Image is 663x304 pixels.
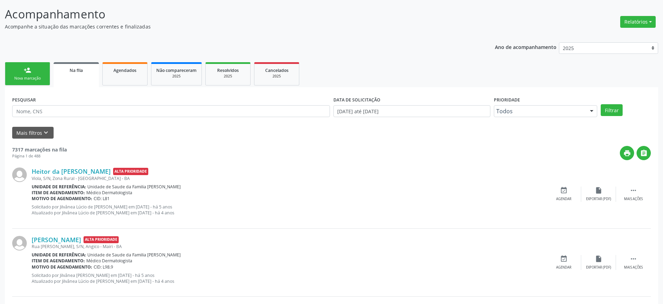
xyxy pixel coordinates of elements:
div: Mais ações [624,197,643,202]
i: insert_drive_file [595,255,602,263]
img: img [12,167,27,182]
button: Filtrar [601,104,623,116]
img: img [12,236,27,250]
div: 2025 [259,74,294,79]
div: Rua [PERSON_NAME], S/N, Angico - Mairi - BA [32,244,546,249]
div: Agendar [556,265,571,270]
div: Viola, S/N, Zona Rural - [GEOGRAPHIC_DATA] - BA [32,175,546,181]
div: Nova marcação [10,76,45,81]
b: Motivo de agendamento: [32,264,92,270]
b: Motivo de agendamento: [32,196,92,202]
button:  [637,146,651,160]
span: Unidade de Saude da Familia [PERSON_NAME] [87,184,181,190]
i: print [623,149,631,157]
b: Item de agendamento: [32,190,85,196]
span: Alta Prioridade [84,236,119,244]
span: Alta Prioridade [113,168,148,175]
b: Unidade de referência: [32,184,86,190]
i: insert_drive_file [595,187,602,194]
i:  [640,149,648,157]
div: Exportar (PDF) [586,197,611,202]
span: Na fila [70,67,83,73]
span: Unidade de Saude da Familia [PERSON_NAME] [87,252,181,258]
div: 2025 [211,74,245,79]
span: CID: L81 [94,196,110,202]
p: Solicitado por Jilvânea Lúcio de [PERSON_NAME] em [DATE] - há 5 anos Atualizado por Jilvânea Lúci... [32,204,546,216]
p: Solicitado por Jilvânea [PERSON_NAME] em [DATE] - há 5 anos Atualizado por Jilvânea Lúcio de [PER... [32,272,546,284]
i: keyboard_arrow_down [42,129,50,137]
i: event_available [560,255,568,263]
button: Mais filtroskeyboard_arrow_down [12,127,54,139]
button: Relatórios [620,16,656,28]
span: CID: L98.9 [94,264,113,270]
div: Mais ações [624,265,643,270]
a: [PERSON_NAME] [32,236,81,244]
div: person_add [24,66,31,74]
p: Acompanhe a situação das marcações correntes e finalizadas [5,23,462,30]
a: Heitor da [PERSON_NAME] [32,167,111,175]
label: DATA DE SOLICITAÇÃO [333,95,380,105]
div: Agendar [556,197,571,202]
span: Médico Dermatologista [86,190,132,196]
i: event_available [560,187,568,194]
span: Não compareceram [156,67,197,73]
strong: 7317 marcações na fila [12,146,67,153]
p: Ano de acompanhamento [495,42,557,51]
span: Todos [496,108,583,115]
b: Item de agendamento: [32,258,85,264]
i:  [630,187,637,194]
span: Cancelados [265,67,289,73]
p: Acompanhamento [5,6,462,23]
div: Página 1 de 488 [12,153,67,159]
b: Unidade de referência: [32,252,86,258]
span: Agendados [113,67,136,73]
span: Resolvidos [217,67,239,73]
label: PESQUISAR [12,95,36,105]
div: 2025 [156,74,197,79]
label: Prioridade [494,95,520,105]
i:  [630,255,637,263]
input: Selecione um intervalo [333,105,490,117]
span: Médico Dermatologista [86,258,132,264]
div: Exportar (PDF) [586,265,611,270]
input: Nome, CNS [12,105,330,117]
button: print [620,146,634,160]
